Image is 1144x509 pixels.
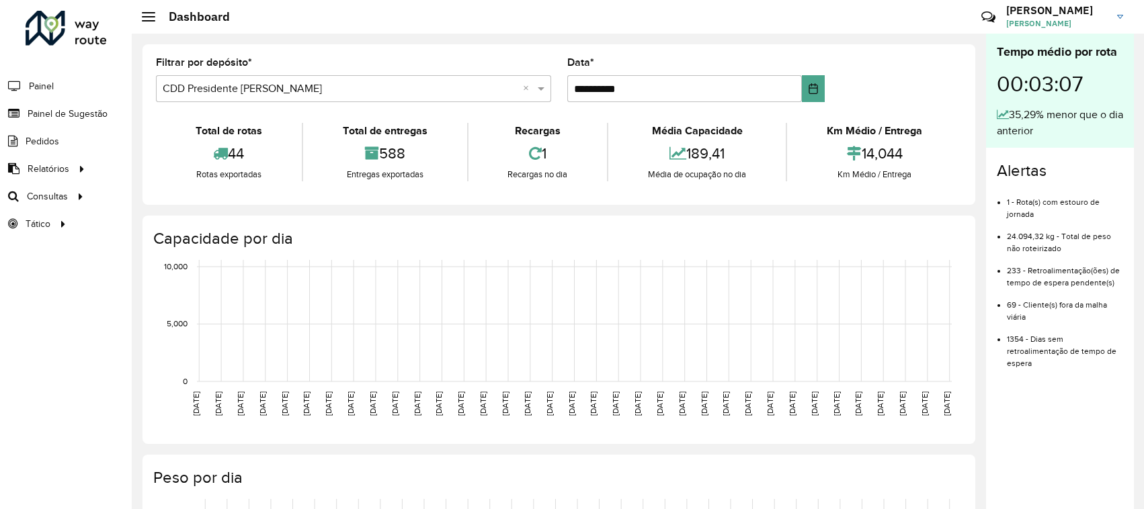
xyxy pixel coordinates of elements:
[155,9,230,24] h2: Dashboard
[802,75,825,102] button: Choose Date
[523,391,532,416] text: [DATE]
[545,391,554,416] text: [DATE]
[302,391,311,416] text: [DATE]
[721,391,730,416] text: [DATE]
[456,391,465,416] text: [DATE]
[612,123,782,139] div: Média Capacidade
[876,391,885,416] text: [DATE]
[307,139,464,168] div: 588
[1007,254,1123,289] li: 233 - Retroalimentação(ões) de tempo de espera pendente(s)
[192,391,200,416] text: [DATE]
[26,134,59,148] span: Pedidos
[472,168,604,181] div: Recargas no dia
[214,391,222,416] text: [DATE]
[258,391,267,416] text: [DATE]
[164,262,188,271] text: 10,000
[26,217,50,231] span: Tático
[29,79,54,93] span: Painel
[810,391,819,416] text: [DATE]
[766,391,774,416] text: [DATE]
[920,391,929,416] text: [DATE]
[159,168,298,181] div: Rotas exportadas
[612,168,782,181] div: Média de ocupação no dia
[391,391,399,416] text: [DATE]
[159,123,298,139] div: Total de rotas
[700,391,708,416] text: [DATE]
[1007,323,1123,369] li: 1354 - Dias sem retroalimentação de tempo de espera
[997,161,1123,181] h4: Alertas
[788,391,796,416] text: [DATE]
[655,391,664,416] text: [DATE]
[153,468,962,488] h4: Peso por dia
[832,391,841,416] text: [DATE]
[589,391,598,416] text: [DATE]
[346,391,355,416] text: [DATE]
[942,391,951,416] text: [DATE]
[1006,4,1107,17] h3: [PERSON_NAME]
[501,391,509,416] text: [DATE]
[413,391,421,416] text: [DATE]
[307,123,464,139] div: Total de entregas
[167,320,188,328] text: 5,000
[479,391,487,416] text: [DATE]
[633,391,642,416] text: [DATE]
[27,189,68,203] span: Consultas
[280,391,289,416] text: [DATE]
[28,162,69,176] span: Relatórios
[1007,186,1123,220] li: 1 - Rota(s) com estouro de jornada
[472,123,604,139] div: Recargas
[1007,289,1123,323] li: 69 - Cliente(s) fora da malha viária
[28,107,108,121] span: Painel de Sugestão
[472,139,604,168] div: 1
[898,391,907,416] text: [DATE]
[153,229,962,248] h4: Capacidade por dia
[307,168,464,181] div: Entregas exportadas
[368,391,377,416] text: [DATE]
[523,81,534,97] span: Clear all
[1007,220,1123,254] li: 24.094,32 kg - Total de peso não roteirizado
[1006,17,1107,30] span: [PERSON_NAME]
[997,43,1123,61] div: Tempo médio por rota
[790,123,958,139] div: Km Médio / Entrega
[434,391,443,416] text: [DATE]
[236,391,245,416] text: [DATE]
[324,391,333,416] text: [DATE]
[183,377,188,385] text: 0
[612,139,782,168] div: 189,41
[567,391,576,416] text: [DATE]
[790,139,958,168] div: 14,044
[974,3,1003,32] a: Contato Rápido
[790,168,958,181] div: Km Médio / Entrega
[678,391,686,416] text: [DATE]
[611,391,620,416] text: [DATE]
[997,107,1123,139] div: 35,29% menor que o dia anterior
[567,54,594,71] label: Data
[997,61,1123,107] div: 00:03:07
[743,391,752,416] text: [DATE]
[159,139,298,168] div: 44
[854,391,862,416] text: [DATE]
[156,54,252,71] label: Filtrar por depósito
